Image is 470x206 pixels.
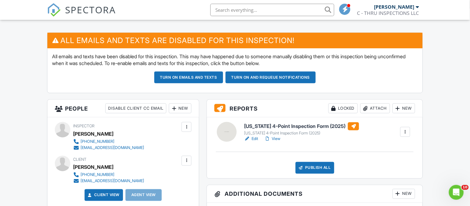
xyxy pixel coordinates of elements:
[154,72,223,83] button: Turn on emails and texts
[207,185,423,203] h3: Additional Documents
[244,122,359,130] h6: [US_STATE] 4-Point Inspection Form (2025)
[47,33,423,48] h3: All emails and texts are disabled for this inspection!
[52,53,418,67] p: All emails and texts have been disabled for this inspection. This may have happened due to someon...
[73,172,144,178] a: [PHONE_NUMBER]
[105,103,166,113] div: Disable Client CC Email
[226,72,316,83] button: Turn on and Requeue Notifications
[73,138,144,145] a: [PHONE_NUMBER]
[73,157,86,162] span: Client
[462,185,469,190] span: 10
[393,103,415,113] div: New
[87,192,120,198] a: Client View
[296,162,334,174] div: Publish All
[374,4,414,10] div: [PERSON_NAME]
[81,139,114,144] div: [PHONE_NUMBER]
[81,145,144,150] div: [EMAIL_ADDRESS][DOMAIN_NAME]
[73,163,113,172] div: [PERSON_NAME]
[73,145,144,151] a: [EMAIL_ADDRESS][DOMAIN_NAME]
[207,100,423,117] h3: Reports
[47,3,61,17] img: The Best Home Inspection Software - Spectora
[449,185,464,200] iframe: Intercom live chat
[47,100,199,117] h3: People
[73,178,144,184] a: [EMAIL_ADDRESS][DOMAIN_NAME]
[81,173,114,178] div: [PHONE_NUMBER]
[73,129,113,138] div: [PERSON_NAME]
[73,124,94,128] span: Inspector
[244,136,258,142] a: Edit
[65,3,116,16] span: SPECTORA
[47,8,116,21] a: SPECTORA
[210,4,334,16] input: Search everything...
[244,131,359,136] div: [US_STATE] 4-Point Inspection Form (2025)
[357,10,419,16] div: C - THRU INSPECTIONS LLC
[244,122,359,136] a: [US_STATE] 4-Point Inspection Form (2025) [US_STATE] 4-Point Inspection Form (2025)
[81,179,144,184] div: [EMAIL_ADDRESS][DOMAIN_NAME]
[264,136,280,142] a: View
[169,103,191,113] div: New
[393,189,415,199] div: New
[360,103,390,113] div: Attach
[328,103,358,113] div: Locked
